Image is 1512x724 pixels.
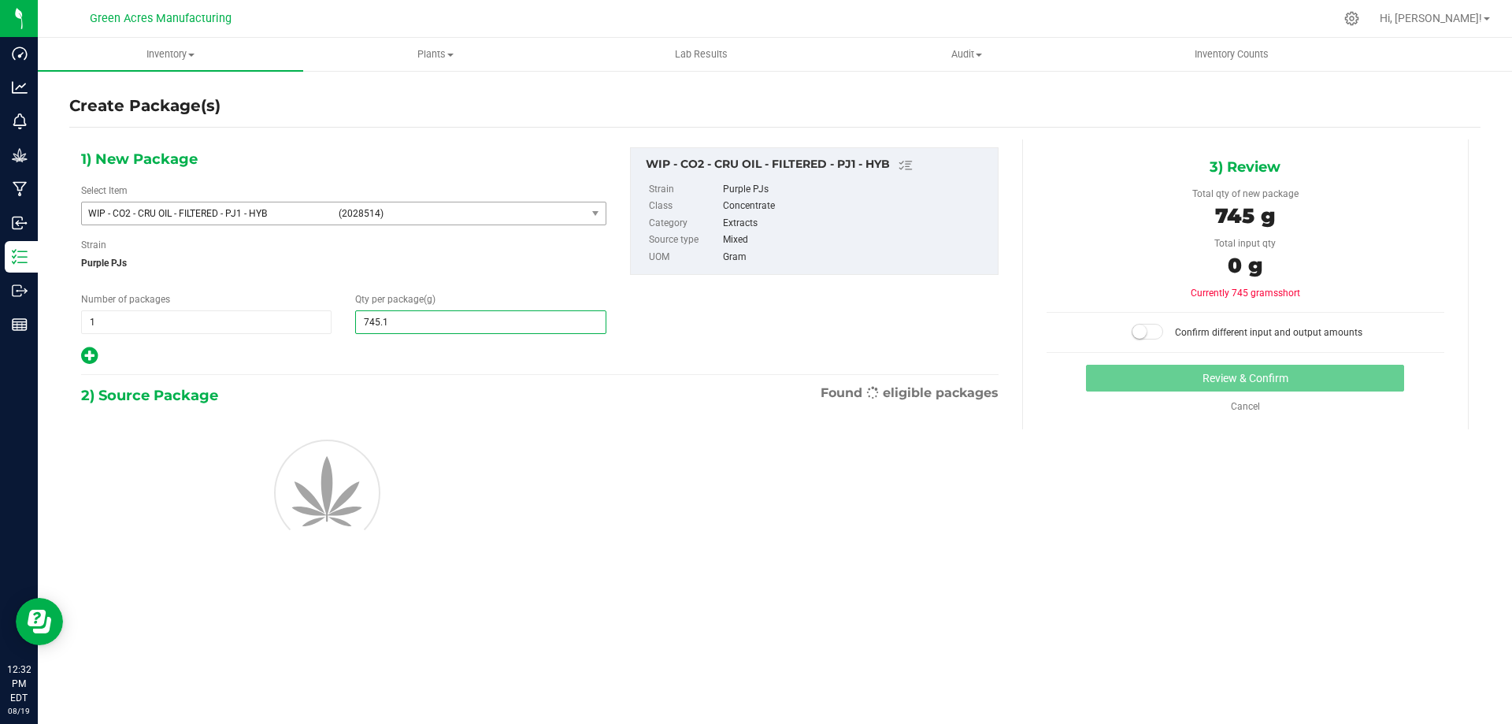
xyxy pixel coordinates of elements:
[12,317,28,332] inline-svg: Reports
[1191,288,1300,299] span: Currently 745 grams
[339,208,580,219] span: (2028514)
[424,294,435,305] span: (g)
[649,215,720,232] label: Category
[1086,365,1404,392] button: Review & Confirm
[1099,38,1365,71] a: Inventory Counts
[649,181,720,199] label: Strain
[12,215,28,231] inline-svg: Inbound
[12,46,28,61] inline-svg: Dashboard
[12,181,28,197] inline-svg: Manufacturing
[723,181,989,199] div: Purple PJs
[723,198,989,215] div: Concentrate
[16,598,63,645] iframe: Resource center
[81,184,128,198] label: Select Item
[82,311,331,333] input: 1
[723,215,989,232] div: Extracts
[649,198,720,215] label: Class
[654,47,749,61] span: Lab Results
[12,113,28,129] inline-svg: Monitoring
[81,238,106,252] label: Strain
[1214,238,1276,249] span: Total input qty
[569,38,834,71] a: Lab Results
[12,283,28,299] inline-svg: Outbound
[835,47,1099,61] span: Audit
[1192,188,1299,199] span: Total qty of new package
[12,249,28,265] inline-svg: Inventory
[69,95,220,117] h4: Create Package(s)
[646,156,990,175] div: WIP - CO2 - CRU OIL - FILTERED - PJ1 - HYB
[1215,203,1275,228] span: 745 g
[649,249,720,266] label: UOM
[81,294,170,305] span: Number of packages
[1380,12,1482,24] span: Hi, [PERSON_NAME]!
[88,208,329,219] span: WIP - CO2 - CRU OIL - FILTERED - PJ1 - HYB
[723,232,989,249] div: Mixed
[81,354,98,365] span: Add new output
[12,80,28,95] inline-svg: Analytics
[7,705,31,717] p: 08/19
[649,232,720,249] label: Source type
[1228,253,1262,278] span: 0 g
[1278,288,1300,299] span: short
[304,47,568,61] span: Plants
[1342,11,1362,26] div: Manage settings
[834,38,1099,71] a: Audit
[821,384,999,403] span: Found eligible packages
[81,384,218,407] span: 2) Source Package
[38,47,303,61] span: Inventory
[355,294,435,305] span: Qty per package
[12,147,28,163] inline-svg: Grow
[586,202,606,225] span: select
[90,12,232,25] span: Green Acres Manufacturing
[723,249,989,266] div: Gram
[1231,401,1260,412] a: Cancel
[7,663,31,705] p: 12:32 PM EDT
[1175,327,1362,338] span: Confirm different input and output amounts
[81,251,606,275] span: Purple PJs
[303,38,569,71] a: Plants
[1173,47,1290,61] span: Inventory Counts
[81,147,198,171] span: 1) New Package
[1210,155,1280,179] span: 3) Review
[38,38,303,71] a: Inventory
